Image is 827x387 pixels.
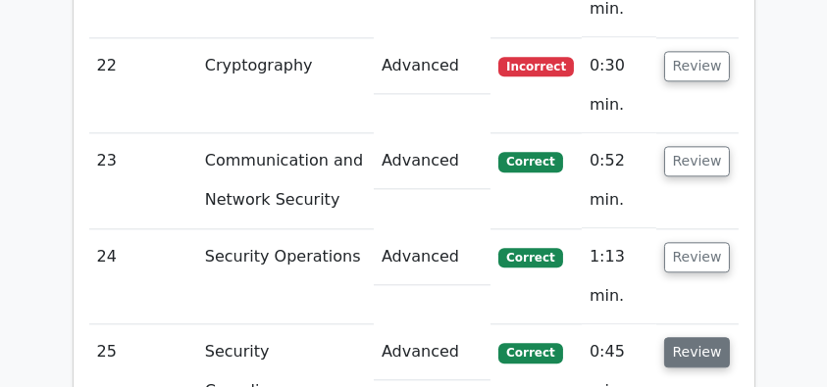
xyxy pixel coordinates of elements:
[664,51,731,81] button: Review
[374,38,491,94] td: Advanced
[498,248,562,267] span: Correct
[664,337,731,367] button: Review
[197,133,374,228] td: Communication and Network Security
[197,229,374,324] td: Security Operations
[582,133,656,228] td: 0:52 min.
[498,343,562,363] span: Correct
[197,38,374,133] td: Cryptography
[374,229,491,285] td: Advanced
[89,133,197,228] td: 23
[89,229,197,324] td: 24
[374,133,491,189] td: Advanced
[582,229,656,324] td: 1:13 min.
[498,57,574,76] span: Incorrect
[664,242,731,272] button: Review
[664,146,731,176] button: Review
[89,38,197,133] td: 22
[582,38,656,133] td: 0:30 min.
[498,152,562,171] span: Correct
[374,324,491,380] td: Advanced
